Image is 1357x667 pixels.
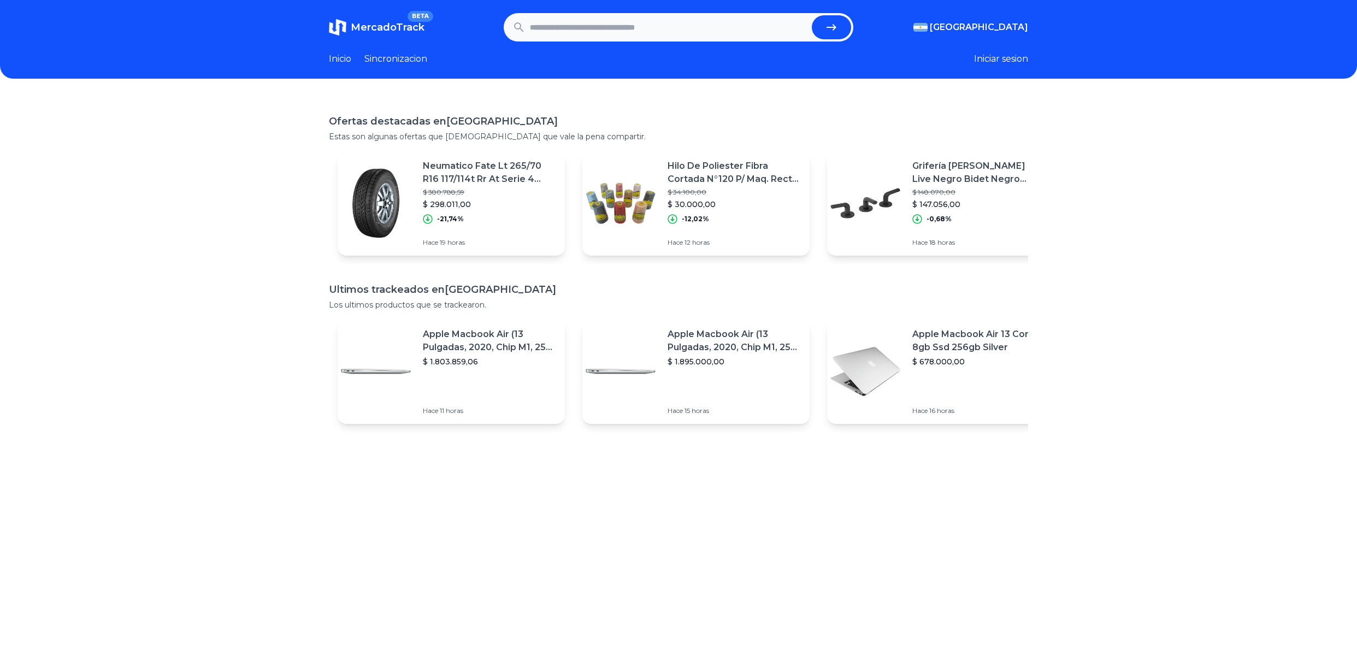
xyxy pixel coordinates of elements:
img: Featured image [827,165,904,241]
span: MercadoTrack [351,21,424,33]
img: Featured image [338,333,414,410]
p: $ 147.056,00 [912,199,1046,210]
p: Hace 16 horas [912,406,1046,415]
p: Hace 18 horas [912,238,1046,247]
img: Featured image [338,165,414,241]
p: Hace 19 horas [423,238,556,247]
p: $ 380.788,59 [423,188,556,197]
p: Apple Macbook Air (13 Pulgadas, 2020, Chip M1, 256 Gb De Ssd, 8 Gb De Ram) - Plata [668,328,801,354]
p: Los ultimos productos que se trackearon. [329,299,1028,310]
a: Featured imageGrifería [PERSON_NAME] Live Negro Bidet Negro Cierre Cerámico$ 148.070,00$ 147.056,... [827,151,1054,256]
p: $ 1.803.859,06 [423,356,556,367]
button: [GEOGRAPHIC_DATA] [913,21,1028,34]
p: -0,68% [927,215,952,223]
button: Iniciar sesion [974,52,1028,66]
a: MercadoTrackBETA [329,19,424,36]
h1: Ofertas destacadas en [GEOGRAPHIC_DATA] [329,114,1028,129]
p: $ 30.000,00 [668,199,801,210]
p: $ 148.070,00 [912,188,1046,197]
img: MercadoTrack [329,19,346,36]
p: -21,74% [437,215,464,223]
img: Argentina [913,23,928,32]
p: Apple Macbook Air 13 Core I5 8gb Ssd 256gb Silver [912,328,1046,354]
img: Featured image [582,333,659,410]
span: BETA [408,11,433,22]
a: Featured imageHilo De Poliester Fibra Cortada N°120 P/ Maq. Recta X 10un.$ 34.100,00$ 30.000,00-1... [582,151,810,256]
a: Featured imageApple Macbook Air 13 Core I5 8gb Ssd 256gb Silver$ 678.000,00Hace 16 horas [827,319,1054,424]
a: Featured imageApple Macbook Air (13 Pulgadas, 2020, Chip M1, 256 Gb De Ssd, 8 Gb De Ram) - Plata$... [338,319,565,424]
p: Hilo De Poliester Fibra Cortada N°120 P/ Maq. Recta X 10un. [668,160,801,186]
a: Featured imageNeumatico Fate Lt 265/70 R16 117/114t Rr At Serie 4 Índice De Velocidad T$ 380.788,... [338,151,565,256]
p: $ 298.011,00 [423,199,556,210]
p: Hace 12 horas [668,238,801,247]
p: Estas son algunas ofertas que [DEMOGRAPHIC_DATA] que vale la pena compartir. [329,131,1028,142]
a: Inicio [329,52,351,66]
h1: Ultimos trackeados en [GEOGRAPHIC_DATA] [329,282,1028,297]
p: Hace 11 horas [423,406,556,415]
img: Featured image [827,333,904,410]
p: -12,02% [682,215,709,223]
p: $ 34.100,00 [668,188,801,197]
p: $ 678.000,00 [912,356,1046,367]
p: Apple Macbook Air (13 Pulgadas, 2020, Chip M1, 256 Gb De Ssd, 8 Gb De Ram) - Plata [423,328,556,354]
p: Grifería [PERSON_NAME] Live Negro Bidet Negro Cierre Cerámico [912,160,1046,186]
p: Neumatico Fate Lt 265/70 R16 117/114t Rr At Serie 4 Índice De Velocidad T [423,160,556,186]
span: [GEOGRAPHIC_DATA] [930,21,1028,34]
img: Featured image [582,165,659,241]
p: $ 1.895.000,00 [668,356,801,367]
p: Hace 15 horas [668,406,801,415]
a: Featured imageApple Macbook Air (13 Pulgadas, 2020, Chip M1, 256 Gb De Ssd, 8 Gb De Ram) - Plata$... [582,319,810,424]
a: Sincronizacion [364,52,427,66]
